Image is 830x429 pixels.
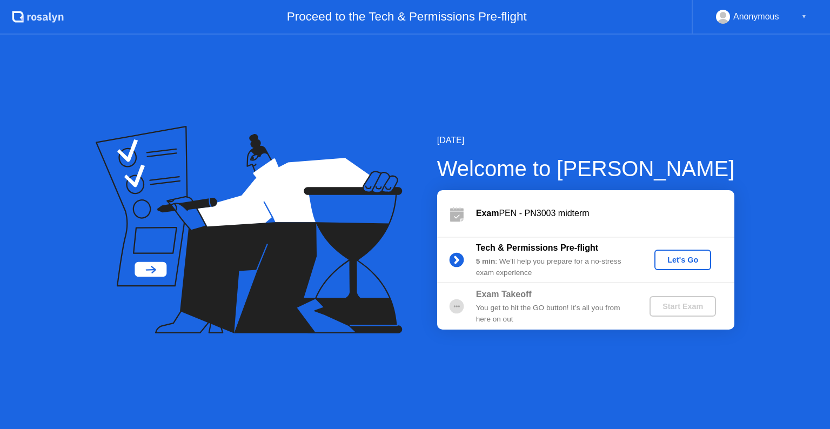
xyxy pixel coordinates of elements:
b: Exam Takeoff [476,290,532,299]
div: : We’ll help you prepare for a no-stress exam experience [476,256,632,278]
button: Start Exam [650,296,716,317]
b: Exam [476,209,499,218]
div: Welcome to [PERSON_NAME] [437,152,735,185]
div: You get to hit the GO button! It’s all you from here on out [476,303,632,325]
div: Anonymous [733,10,779,24]
div: ▼ [801,10,807,24]
button: Let's Go [654,250,711,270]
div: Start Exam [654,302,712,311]
b: Tech & Permissions Pre-flight [476,243,598,252]
b: 5 min [476,257,496,265]
div: Let's Go [659,256,707,264]
div: PEN - PN3003 midterm [476,207,734,220]
div: [DATE] [437,134,735,147]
